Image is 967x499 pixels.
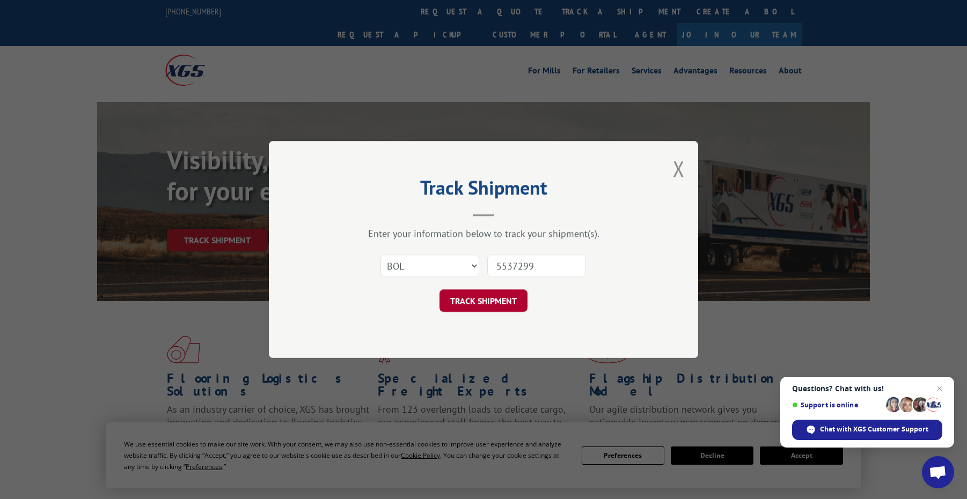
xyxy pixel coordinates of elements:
span: Support is online [792,401,882,409]
button: Close modal [673,154,685,183]
span: Chat with XGS Customer Support [820,424,928,434]
div: Chat with XGS Customer Support [792,420,942,440]
button: TRACK SHIPMENT [439,289,528,312]
h2: Track Shipment [323,180,644,200]
div: Enter your information below to track your shipment(s). [323,227,644,240]
span: Close chat [933,382,946,395]
input: Number(s) [487,255,586,277]
div: Open chat [922,456,954,488]
span: Questions? Chat with us! [792,384,942,393]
